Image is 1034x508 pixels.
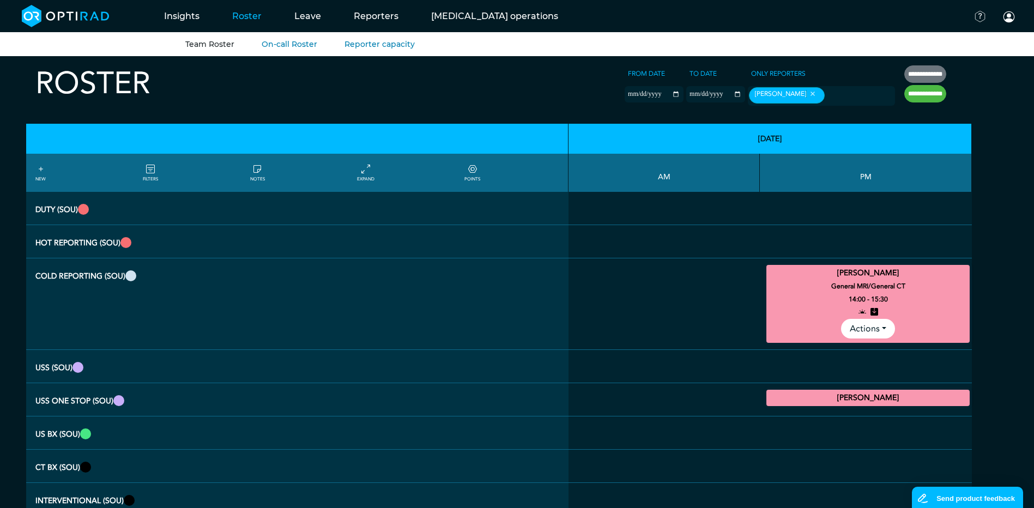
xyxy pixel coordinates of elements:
button: Remove item: '368285ec-215c-4d2c-8c4a-3789a57936ec' [806,90,819,98]
i: stored entry [870,306,878,319]
input: null [827,91,881,101]
th: US Bx (SOU) [26,416,569,450]
a: Reporter capacity [344,39,415,49]
th: Hot Reporting (SOU) [26,225,569,258]
label: To date [686,65,720,82]
th: PM [760,154,972,192]
summary: [PERSON_NAME] [768,267,968,280]
th: Cold Reporting (SOU) [26,258,569,350]
summary: [PERSON_NAME] [768,391,968,404]
th: [DATE] [569,124,972,154]
th: Duty (SOU) [26,192,569,225]
th: USS (SOU) [26,350,569,383]
a: NEW [35,163,46,183]
h2: Roster [35,65,150,102]
img: brand-opti-rad-logos-blue-and-white-d2f68631ba2948856bd03f2d395fb146ddc8fb01b4b6e9315ea85fa773367... [22,5,110,27]
small: General MRI/General CT [761,280,975,293]
button: Actions [841,319,895,338]
a: FILTERS [143,163,158,183]
div: [PERSON_NAME] [749,87,825,104]
th: AM [569,154,760,192]
div: General MRI/General CT 14:00 - 15:30 [766,265,970,343]
a: collapse/expand entries [357,163,374,183]
label: Only Reporters [748,65,809,82]
small: 14:00 - 15:30 [849,293,888,306]
a: show/hide notes [250,163,265,183]
th: CT Bx (SOU) [26,450,569,483]
label: From date [625,65,668,82]
a: On-call Roster [262,39,317,49]
th: USS One Stop (SOU) [26,383,569,416]
i: open to allocation [858,306,866,319]
div: General US 14:00 - 16:00 [766,390,970,406]
a: Team Roster [185,39,234,49]
a: collapse/expand expected points [464,163,480,183]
